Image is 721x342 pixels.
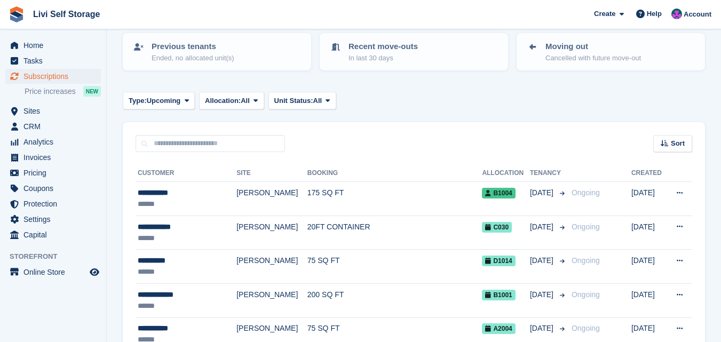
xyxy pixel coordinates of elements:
[5,104,101,118] a: menu
[23,119,88,134] span: CRM
[5,196,101,211] a: menu
[25,86,76,97] span: Price increases
[684,9,711,20] span: Account
[83,86,101,97] div: NEW
[268,92,336,109] button: Unit Status: All
[482,323,515,334] span: A2004
[5,38,101,53] a: menu
[545,53,641,63] p: Cancelled with future move-out
[631,250,667,284] td: [DATE]
[572,256,600,265] span: Ongoing
[236,216,307,250] td: [PERSON_NAME]
[5,69,101,84] a: menu
[5,181,101,196] a: menu
[482,290,515,300] span: B1001
[530,255,556,266] span: [DATE]
[5,265,101,280] a: menu
[236,165,307,182] th: Site
[10,251,106,262] span: Storefront
[530,323,556,334] span: [DATE]
[572,222,600,231] span: Ongoing
[5,165,101,180] a: menu
[88,266,101,279] a: Preview store
[236,250,307,284] td: [PERSON_NAME]
[236,283,307,317] td: [PERSON_NAME]
[152,41,234,53] p: Previous tenants
[199,92,264,109] button: Allocation: All
[23,196,88,211] span: Protection
[671,138,685,149] span: Sort
[307,182,482,216] td: 175 SQ FT
[23,104,88,118] span: Sites
[307,165,482,182] th: Booking
[23,150,88,165] span: Invoices
[274,96,313,106] span: Unit Status:
[530,165,567,182] th: Tenancy
[147,96,181,106] span: Upcoming
[482,256,515,266] span: D1014
[307,283,482,317] td: 200 SQ FT
[23,165,88,180] span: Pricing
[647,9,662,19] span: Help
[572,290,600,299] span: Ongoing
[530,187,556,198] span: [DATE]
[23,38,88,53] span: Home
[594,9,615,19] span: Create
[29,5,104,23] a: Livi Self Storage
[631,182,667,216] td: [DATE]
[25,85,101,97] a: Price increases NEW
[482,188,515,198] span: B1004
[631,165,667,182] th: Created
[23,69,88,84] span: Subscriptions
[348,53,418,63] p: In last 30 days
[136,165,236,182] th: Customer
[530,221,556,233] span: [DATE]
[9,6,25,22] img: stora-icon-8386f47178a22dfd0bd8f6a31ec36ba5ce8667c1dd55bd0f319d3a0aa187defe.svg
[241,96,250,106] span: All
[307,250,482,284] td: 75 SQ FT
[572,324,600,332] span: Ongoing
[518,34,704,69] a: Moving out Cancelled with future move-out
[631,216,667,250] td: [DATE]
[23,134,88,149] span: Analytics
[129,96,147,106] span: Type:
[482,222,512,233] span: C030
[572,188,600,197] span: Ongoing
[5,227,101,242] a: menu
[23,181,88,196] span: Coupons
[545,41,641,53] p: Moving out
[631,283,667,317] td: [DATE]
[236,182,307,216] td: [PERSON_NAME]
[123,92,195,109] button: Type: Upcoming
[348,41,418,53] p: Recent move-outs
[671,9,682,19] img: Graham Cameron
[23,265,88,280] span: Online Store
[530,289,556,300] span: [DATE]
[5,53,101,68] a: menu
[5,134,101,149] a: menu
[124,34,310,69] a: Previous tenants Ended, no allocated unit(s)
[205,96,241,106] span: Allocation:
[482,165,530,182] th: Allocation
[152,53,234,63] p: Ended, no allocated unit(s)
[5,212,101,227] a: menu
[23,227,88,242] span: Capital
[5,150,101,165] a: menu
[313,96,322,106] span: All
[307,216,482,250] td: 20FT CONTAINER
[5,119,101,134] a: menu
[23,212,88,227] span: Settings
[23,53,88,68] span: Tasks
[321,34,507,69] a: Recent move-outs In last 30 days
